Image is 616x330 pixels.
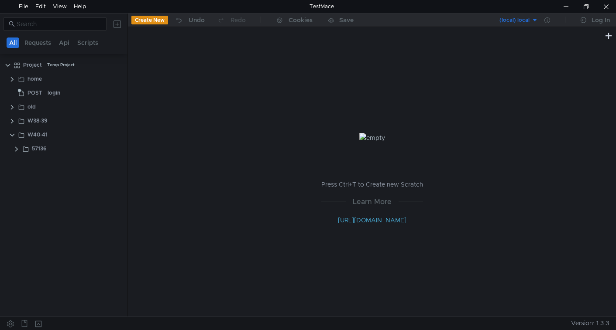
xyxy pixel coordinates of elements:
[48,86,60,99] div: login
[359,133,385,143] img: empty
[28,86,42,99] span: POST
[47,58,75,71] div: Temp Project
[32,142,47,155] div: 57136
[231,15,246,25] div: Redo
[571,317,609,330] span: Version: 1.3.3
[17,19,101,29] input: Search...
[28,100,36,113] div: old
[75,37,101,48] button: Scripts
[189,15,205,25] div: Undo
[339,17,354,23] div: Save
[131,16,168,24] button: Create New
[28,114,48,127] div: W38-39
[499,16,530,24] div: (local) local
[321,179,423,190] p: Press Ctrl+T to Create new Scratch
[211,14,252,27] button: Redo
[592,15,610,25] div: Log In
[22,37,54,48] button: Requests
[28,128,48,141] div: W40-41
[23,58,42,71] div: Project
[478,13,538,27] button: (local) local
[338,216,406,224] a: [URL][DOMAIN_NAME]
[7,37,19,48] button: All
[28,72,42,85] div: home
[56,37,72,48] button: Api
[346,196,399,207] span: Learn More
[168,14,211,27] button: Undo
[289,15,313,25] div: Cookies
